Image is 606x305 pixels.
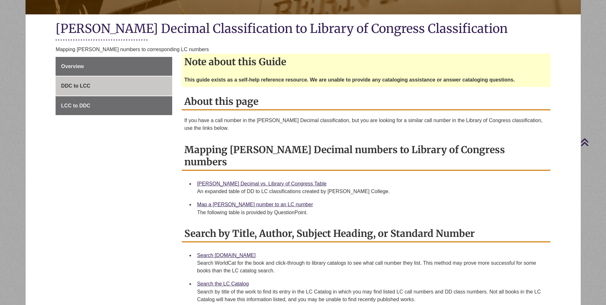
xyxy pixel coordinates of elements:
div: An expanded table of DD to LC classifications created by [PERSON_NAME] College. [197,188,545,195]
h2: Search by Title, Author, Subject Heading, or Standard Number [182,225,550,242]
p: If you have a call number in the [PERSON_NAME] Decimal classification, but you are looking for a ... [184,117,548,132]
a: [PERSON_NAME] Decimal vs. Library of Congress Table [197,181,326,186]
div: The following table is provided by QuestionPoint. [197,209,545,216]
h2: About this page [182,93,550,110]
span: DDC to LCC [61,83,90,89]
a: Overview [56,57,172,76]
h2: Mapping [PERSON_NAME] Decimal numbers to Library of Congress numbers [182,142,550,171]
strong: This guide exists as a self-help reference resource. We are unable to provide any cataloging assi... [184,77,515,82]
a: LCC to DDC [56,96,172,115]
div: Search by title of the work to find its entry in the LC Catalog in which you may find listed LC c... [197,288,545,303]
a: Back to Top [580,138,604,146]
a: Search the LC Catalog [197,281,249,286]
div: Search WorldCat for the book and click-through to library catalogs to see what call number they l... [197,259,545,275]
a: Search [DOMAIN_NAME] [197,253,256,258]
span: Mapping [PERSON_NAME] numbers to corresponding LC numbers [56,47,209,52]
a: Map a [PERSON_NAME] number to an LC number [197,202,313,207]
h2: Note about this Guide [182,54,550,70]
div: Guide Page Menu [56,57,172,115]
a: DDC to LCC [56,76,172,96]
h1: [PERSON_NAME] Decimal Classification to Library of Congress Classification [56,21,550,38]
span: LCC to DDC [61,103,90,108]
span: Overview [61,64,84,69]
